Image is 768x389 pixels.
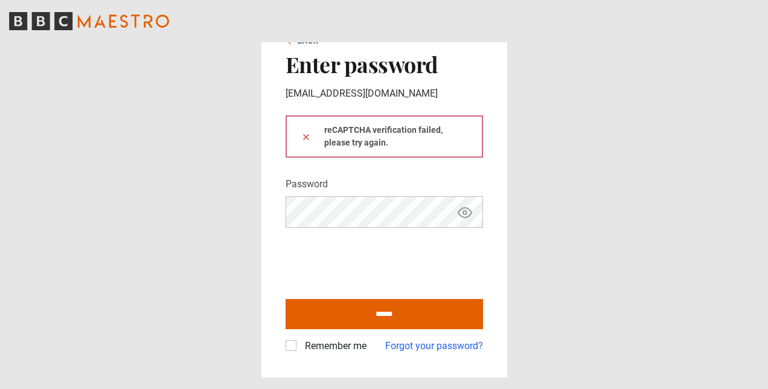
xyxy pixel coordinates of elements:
p: [EMAIL_ADDRESS][DOMAIN_NAME] [286,86,483,101]
a: Forgot your password? [385,339,483,353]
label: Remember me [300,339,366,353]
h2: Enter password [286,51,483,77]
label: Password [286,177,328,191]
iframe: reCAPTCHA [286,237,469,285]
div: reCAPTCHA verification failed, please try again. [286,115,483,158]
button: Show password [455,202,475,223]
svg: BBC Maestro [9,12,169,30]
